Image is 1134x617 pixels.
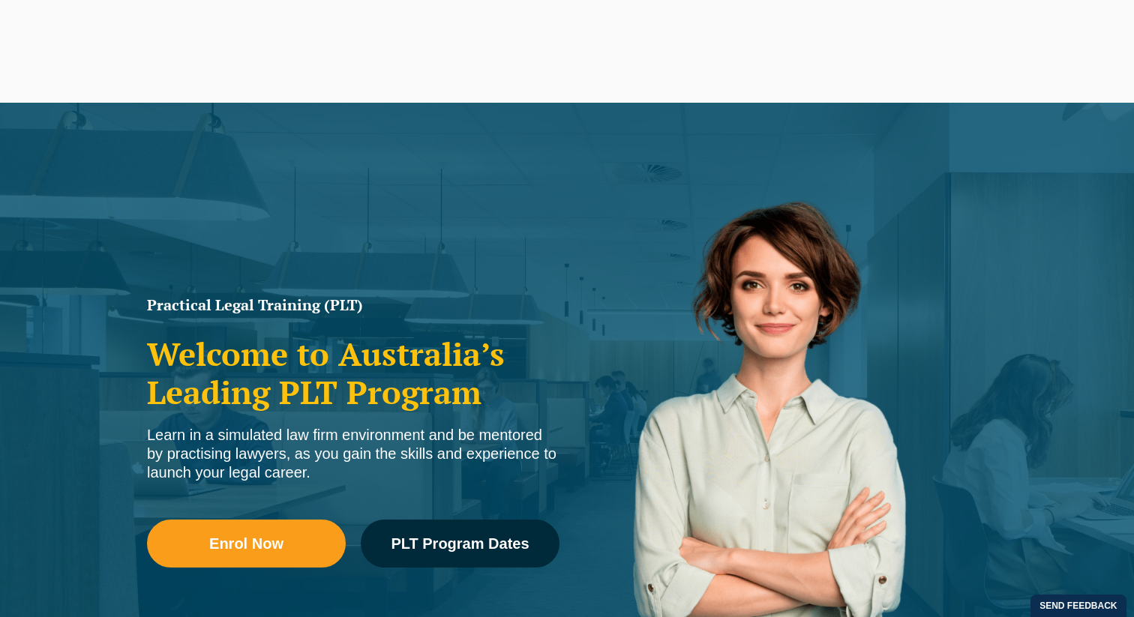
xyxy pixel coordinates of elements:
span: PLT Program Dates [391,536,529,551]
span: Enrol Now [209,536,283,551]
a: Enrol Now [147,520,346,568]
h1: Practical Legal Training (PLT) [147,298,559,313]
h2: Welcome to Australia’s Leading PLT Program [147,335,559,411]
div: Learn in a simulated law firm environment and be mentored by practising lawyers, as you gain the ... [147,426,559,482]
a: PLT Program Dates [361,520,559,568]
